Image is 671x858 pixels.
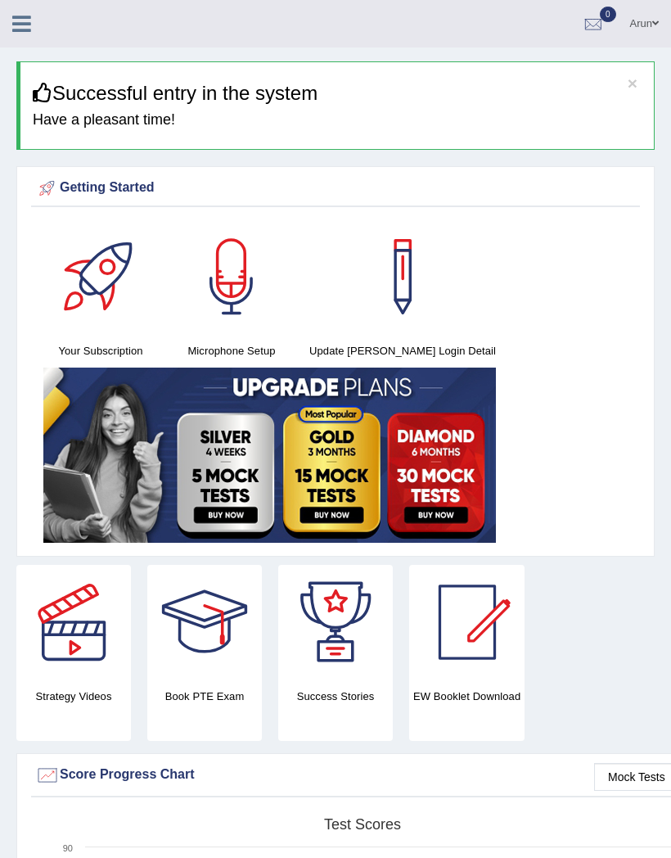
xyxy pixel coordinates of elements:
h4: Strategy Videos [16,688,131,705]
text: 90 [63,843,73,853]
h4: Your Subscription [43,342,158,359]
div: Getting Started [35,176,636,201]
h4: Update [PERSON_NAME] Login Detail [305,342,500,359]
img: small5.jpg [43,368,496,543]
h3: Successful entry in the system [33,83,642,104]
h4: Have a pleasant time! [33,112,642,129]
h4: Microphone Setup [174,342,289,359]
button: × [628,75,637,92]
span: 0 [600,7,616,22]
h4: EW Booklet Download [409,688,525,705]
tspan: Test scores [324,816,401,833]
h4: Success Stories [278,688,393,705]
h4: Book PTE Exam [147,688,262,705]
